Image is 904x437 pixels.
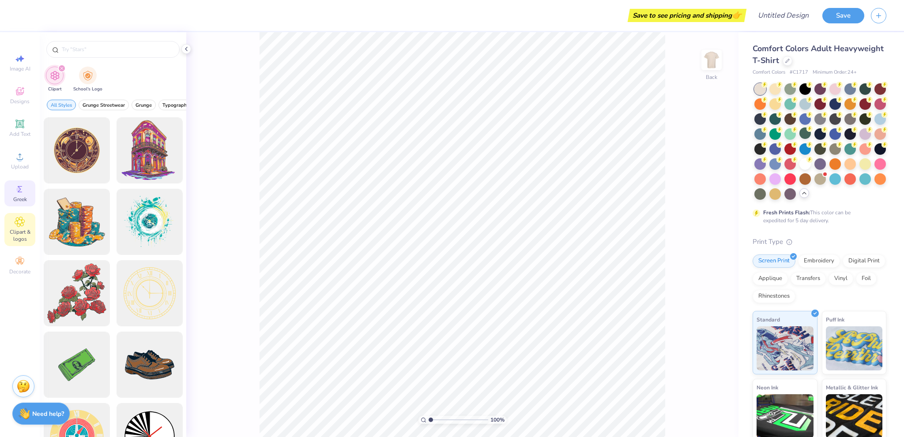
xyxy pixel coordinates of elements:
span: Grunge [136,102,152,108]
span: # C1717 [790,69,808,76]
span: Decorate [9,268,30,275]
div: Print Type [753,237,886,247]
span: Comfort Colors [753,69,785,76]
span: Clipart [48,86,62,93]
span: Add Text [9,131,30,138]
div: filter for Clipart [46,67,64,93]
div: Foil [856,272,877,285]
img: Puff Ink [826,326,883,370]
span: Typography [162,102,189,108]
span: Minimum Order: 24 + [813,69,857,76]
img: Clipart Image [50,71,60,81]
span: Metallic & Glitter Ink [826,383,878,392]
button: filter button [158,100,193,110]
span: Designs [10,98,30,105]
strong: Fresh Prints Flash: [763,209,810,216]
div: Screen Print [753,254,795,268]
span: School's Logo [73,86,102,93]
span: Neon Ink [757,383,778,392]
img: School's Logo Image [83,71,93,81]
span: Upload [11,163,29,170]
div: Transfers [791,272,826,285]
span: Comfort Colors Adult Heavyweight T-Shirt [753,43,884,66]
div: Save to see pricing and shipping [630,9,744,22]
span: Standard [757,315,780,324]
button: filter button [47,100,76,110]
button: filter button [132,100,156,110]
div: Back [706,73,717,81]
div: Rhinestones [753,290,795,303]
button: filter button [79,100,129,110]
input: Try "Stars" [61,45,174,54]
span: Clipart & logos [4,228,35,243]
span: Grunge Streetwear [83,102,125,108]
button: filter button [46,67,64,93]
div: This color can be expedited for 5 day delivery. [763,209,872,224]
span: All Styles [51,102,72,108]
img: Standard [757,326,814,370]
span: Puff Ink [826,315,844,324]
span: Greek [13,196,27,203]
div: filter for School's Logo [73,67,102,93]
input: Untitled Design [751,7,816,24]
button: filter button [73,67,102,93]
div: Embroidery [798,254,840,268]
button: Save [822,8,864,23]
div: Applique [753,272,788,285]
img: Back [703,51,720,69]
div: Digital Print [843,254,885,268]
strong: Need help? [32,410,64,418]
span: 100 % [490,416,505,424]
div: Vinyl [829,272,853,285]
span: 👉 [732,10,742,20]
span: Image AI [10,65,30,72]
